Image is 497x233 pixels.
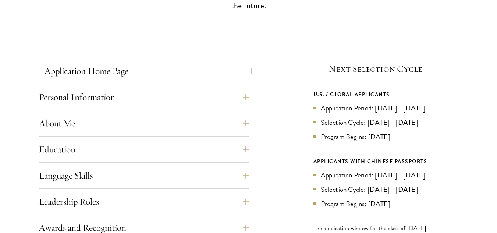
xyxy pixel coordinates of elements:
button: Application Home Page [45,62,254,80]
li: Selection Cycle: [DATE] - [DATE] [313,184,438,195]
li: Application Period: [DATE] - [DATE] [313,103,438,113]
h5: Next Selection Cycle [313,63,438,75]
li: Program Begins: [DATE] [313,198,438,209]
button: About Me [39,114,249,132]
li: Program Begins: [DATE] [313,131,438,142]
button: Language Skills [39,167,249,184]
div: U.S. / GLOBAL APPLICANTS [313,90,438,99]
li: Selection Cycle: [DATE] - [DATE] [313,117,438,128]
div: APPLICANTS WITH CHINESE PASSPORTS [313,157,438,166]
button: Leadership Roles [39,193,249,211]
button: Personal Information [39,88,249,106]
li: Application Period: [DATE] - [DATE] [313,170,438,180]
button: Education [39,141,249,158]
